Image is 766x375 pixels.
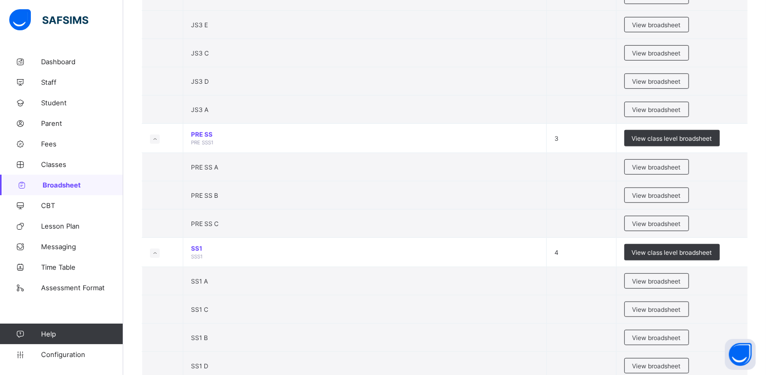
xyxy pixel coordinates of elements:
span: PRE SS A [191,163,218,171]
a: View broadsheet [624,188,689,195]
a: View broadsheet [624,73,689,81]
span: Parent [41,119,123,127]
span: JS3 E [191,21,208,29]
span: Messaging [41,242,123,251]
span: View broadsheet [633,163,681,171]
span: View broadsheet [633,106,681,114]
a: View broadsheet [624,216,689,223]
span: View broadsheet [633,78,681,85]
span: CBT [41,201,123,210]
span: PRE SSS1 [191,139,214,145]
span: View broadsheet [633,277,681,285]
span: View broadsheet [633,362,681,370]
span: JS3 A [191,106,208,114]
a: View class level broadsheet [624,244,720,252]
span: View class level broadsheet [632,135,712,142]
span: SS1 D [191,362,208,370]
span: Fees [41,140,123,148]
a: View broadsheet [624,358,689,366]
span: PRE SS B [191,192,218,199]
span: SS1 [191,245,539,252]
span: Dashboard [41,58,123,66]
a: View broadsheet [624,102,689,109]
span: Student [41,99,123,107]
a: View broadsheet [624,330,689,338]
span: JS3 D [191,78,209,85]
span: Time Table [41,263,123,271]
a: View broadsheet [624,159,689,167]
span: Configuration [41,350,123,359]
span: View broadsheet [633,334,681,342]
span: View broadsheet [633,192,681,199]
span: SS1 C [191,306,208,313]
span: View class level broadsheet [632,249,712,256]
span: 3 [554,135,559,142]
span: PRE SS C [191,220,219,228]
span: View broadsheet [633,220,681,228]
a: View broadsheet [624,17,689,25]
span: SSS1 [191,253,203,259]
a: View broadsheet [624,45,689,53]
span: 4 [554,249,559,256]
button: Open asap [725,339,756,370]
span: View broadsheet [633,306,681,313]
a: View class level broadsheet [624,130,720,138]
span: Help [41,330,123,338]
span: Classes [41,160,123,168]
a: View broadsheet [624,302,689,309]
span: SS1 B [191,334,208,342]
span: Staff [41,78,123,86]
span: View broadsheet [633,49,681,57]
span: Assessment Format [41,284,123,292]
span: SS1 A [191,277,208,285]
a: View broadsheet [624,273,689,281]
span: Lesson Plan [41,222,123,230]
span: PRE SS [191,130,539,138]
span: View broadsheet [633,21,681,29]
span: Broadsheet [43,181,123,189]
img: safsims [9,9,88,31]
span: JS3 C [191,49,209,57]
